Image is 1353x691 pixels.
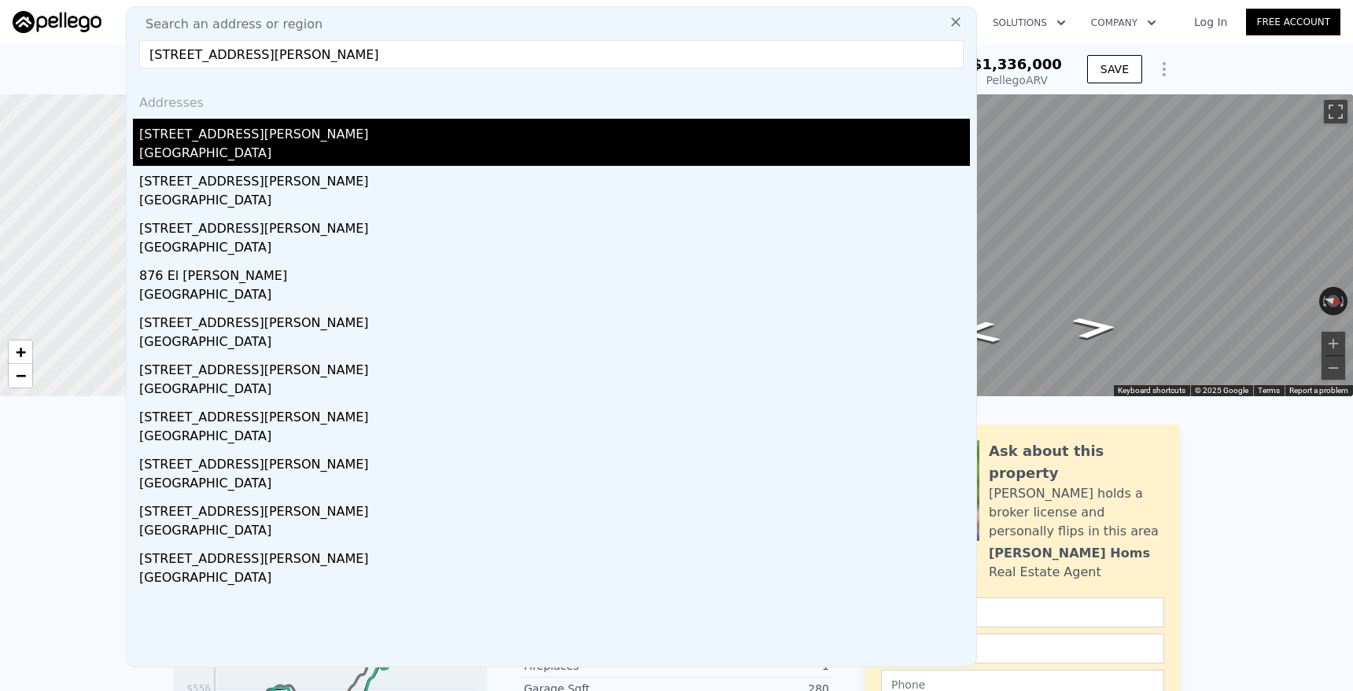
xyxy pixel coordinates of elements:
[139,144,970,166] div: [GEOGRAPHIC_DATA]
[1148,53,1180,85] button: Show Options
[1078,9,1169,37] button: Company
[133,81,970,119] div: Addresses
[139,543,970,568] div: [STREET_ADDRESS][PERSON_NAME]
[139,119,970,144] div: [STREET_ADDRESS][PERSON_NAME]
[980,9,1078,37] button: Solutions
[139,238,970,260] div: [GEOGRAPHIC_DATA]
[139,307,970,333] div: [STREET_ADDRESS][PERSON_NAME]
[139,333,970,355] div: [GEOGRAPHIC_DATA]
[720,94,1353,396] div: Map
[1246,9,1340,35] a: Free Account
[139,213,970,238] div: [STREET_ADDRESS][PERSON_NAME]
[1289,386,1348,395] a: Report a problem
[972,56,1062,72] span: $1,336,000
[720,94,1353,396] div: Street View
[139,380,970,402] div: [GEOGRAPHIC_DATA]
[139,449,970,474] div: [STREET_ADDRESS][PERSON_NAME]
[16,342,26,362] span: +
[133,15,323,34] span: Search an address or region
[1054,311,1136,344] path: Go North, Pacific Heights Blvd
[16,366,26,385] span: −
[1322,332,1345,355] button: Zoom in
[1324,100,1347,123] button: Toggle fullscreen view
[139,191,970,213] div: [GEOGRAPHIC_DATA]
[139,427,970,449] div: [GEOGRAPHIC_DATA]
[139,474,970,496] div: [GEOGRAPHIC_DATA]
[881,597,1164,627] input: Name
[139,285,970,307] div: [GEOGRAPHIC_DATA]
[1195,386,1248,395] span: © 2025 Google
[1319,287,1328,315] button: Rotate counterclockwise
[139,260,970,285] div: 876 El [PERSON_NAME]
[1175,14,1246,30] a: Log In
[13,11,101,33] img: Pellego
[139,166,970,191] div: [STREET_ADDRESS][PERSON_NAME]
[1258,386,1280,395] a: Terms (opens in new tab)
[9,364,32,388] a: Zoom out
[1318,292,1349,311] button: Reset the view
[1118,385,1185,396] button: Keyboard shortcuts
[989,440,1164,484] div: Ask about this property
[937,316,1019,348] path: Go South, Pacific Heights Blvd
[972,72,1062,88] div: Pellego ARV
[139,568,970,590] div: [GEOGRAPHIC_DATA]
[139,355,970,380] div: [STREET_ADDRESS][PERSON_NAME]
[139,402,970,427] div: [STREET_ADDRESS][PERSON_NAME]
[186,657,211,668] tspan: $706
[139,40,964,68] input: Enter an address, city, region, neighborhood or zip code
[1340,287,1348,315] button: Rotate clockwise
[989,544,1150,563] div: [PERSON_NAME] Homs
[989,484,1164,541] div: [PERSON_NAME] holds a broker license and personally flips in this area
[1087,55,1142,83] button: SAVE
[1322,356,1345,380] button: Zoom out
[881,634,1164,663] input: Email
[9,340,32,364] a: Zoom in
[139,496,970,521] div: [STREET_ADDRESS][PERSON_NAME]
[139,521,970,543] div: [GEOGRAPHIC_DATA]
[989,563,1101,582] div: Real Estate Agent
